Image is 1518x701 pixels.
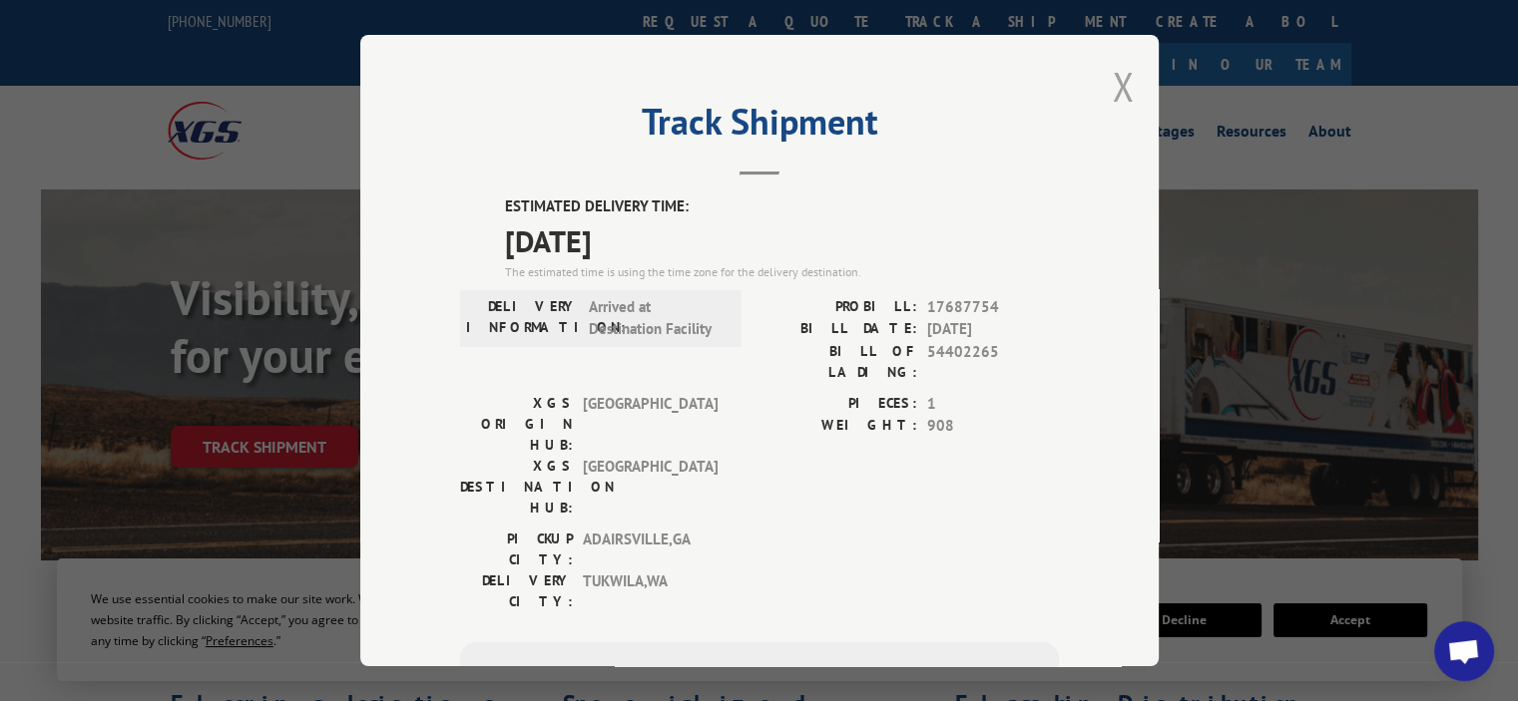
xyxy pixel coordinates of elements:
[927,318,1059,341] span: [DATE]
[460,528,573,570] label: PICKUP CITY:
[460,456,573,519] label: XGS DESTINATION HUB:
[1434,621,1494,681] div: Open chat
[505,195,1059,218] label: ESTIMATED DELIVERY TIME:
[927,393,1059,416] span: 1
[460,393,573,456] label: XGS ORIGIN HUB:
[460,570,573,612] label: DELIVERY CITY:
[583,393,718,456] span: [GEOGRAPHIC_DATA]
[505,218,1059,263] span: [DATE]
[583,570,718,612] span: TUKWILA , WA
[466,296,579,341] label: DELIVERY INFORMATION:
[1112,60,1134,113] button: Close modal
[460,108,1059,146] h2: Track Shipment
[505,263,1059,281] div: The estimated time is using the time zone for the delivery destination.
[759,415,917,438] label: WEIGHT:
[927,415,1059,438] span: 908
[759,393,917,416] label: PIECES:
[759,296,917,319] label: PROBILL:
[759,341,917,383] label: BILL OF LADING:
[759,318,917,341] label: BILL DATE:
[589,296,724,341] span: Arrived at Destination Facility
[583,528,718,570] span: ADAIRSVILLE , GA
[927,296,1059,319] span: 17687754
[583,456,718,519] span: [GEOGRAPHIC_DATA]
[927,341,1059,383] span: 54402265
